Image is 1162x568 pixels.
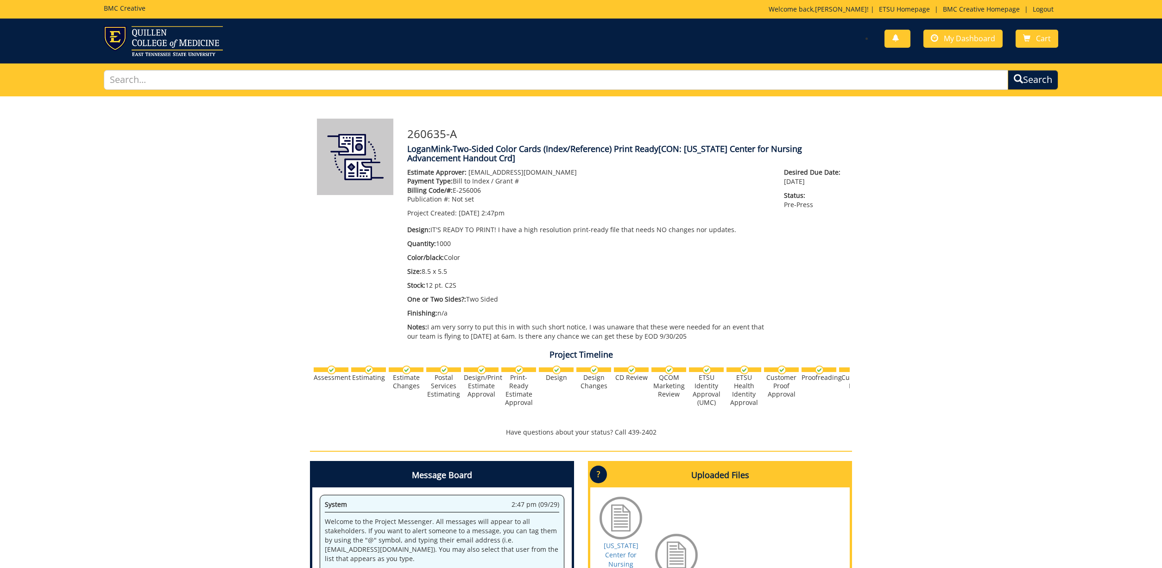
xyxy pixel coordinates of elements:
div: Estimate Changes [389,373,423,390]
div: Customer Edits [839,373,874,390]
div: Print-Ready Estimate Approval [501,373,536,407]
span: Design: [407,225,430,234]
img: checkmark [740,366,749,374]
span: [DATE] 2:47pm [459,208,505,217]
div: Proofreading [802,373,836,382]
img: checkmark [402,366,411,374]
div: Design [539,373,574,382]
p: Welcome to the Project Messenger. All messages will appear to all stakeholders. If you want to al... [325,517,559,563]
div: Customer Proof Approval [764,373,799,398]
p: 1000 [407,239,770,248]
h4: Message Board [312,463,572,487]
span: Color/black: [407,253,444,262]
img: checkmark [815,366,824,374]
span: Size: [407,267,422,276]
p: [DATE] [784,168,845,186]
a: BMC Creative Homepage [938,5,1024,13]
span: Status: [784,191,845,200]
span: Stock: [407,281,425,290]
img: checkmark [365,366,373,374]
span: Quantity: [407,239,436,248]
img: checkmark [590,366,599,374]
span: Estimate Approver: [407,168,467,177]
p: ? [590,466,607,483]
img: checkmark [477,366,486,374]
div: ETSU Health Identity Approval [726,373,761,407]
span: System [325,500,347,509]
button: Search [1008,70,1058,90]
img: checkmark [777,366,786,374]
span: Billing Code/#: [407,186,453,195]
span: One or Two Sides?: [407,295,466,303]
div: Postal Services Estimating [426,373,461,398]
p: 12 pt. C2S [407,281,770,290]
p: I am very sorry to put this in with such short notice, I was unaware that these were needed for a... [407,322,770,341]
h4: Project Timeline [310,350,852,360]
span: Desired Due Date: [784,168,845,177]
div: QCOM Marketing Review [651,373,686,398]
span: Publication #: [407,195,450,203]
p: Welcome back, ! | | | [769,5,1058,14]
span: Finishing: [407,309,437,317]
img: checkmark [627,366,636,374]
h4: LoganMink-Two-Sided Color Cards (Index/Reference) Print Ready [407,145,845,163]
p: E-256006 [407,186,770,195]
input: Search... [104,70,1008,90]
img: checkmark [702,366,711,374]
p: Two Sided [407,295,770,304]
span: Project Created: [407,208,457,217]
a: ETSU Homepage [874,5,935,13]
p: Pre-Press [784,191,845,209]
div: ETSU Identity Approval (UMC) [689,373,724,407]
p: Have questions about your status? Call 439-2402 [310,428,852,437]
span: [CON: [US_STATE] Center for Nursing Advancement Handout Crd] [407,143,802,164]
p: Color [407,253,770,262]
h3: 260635-A [407,128,845,140]
span: My Dashboard [944,33,995,44]
img: ETSU logo [104,26,223,56]
span: Notes: [407,322,427,331]
span: 2:47 pm (09/29) [512,500,559,509]
h5: BMC Creative [104,5,145,12]
div: CD Review [614,373,649,382]
img: checkmark [515,366,524,374]
img: checkmark [440,366,448,374]
img: checkmark [327,366,336,374]
p: 8.5 x 5.5 [407,267,770,276]
p: Bill to Index / Grant # [407,177,770,186]
a: My Dashboard [923,30,1003,48]
p: IT'S READY TO PRINT! I have a high resolution print-ready file that needs NO changes nor updates. [407,225,770,234]
div: Assessment [314,373,348,382]
h4: Uploaded Files [590,463,850,487]
img: Product featured image [317,119,393,195]
div: Estimating [351,373,386,382]
span: Payment Type: [407,177,453,185]
a: Logout [1028,5,1058,13]
span: Cart [1036,33,1051,44]
span: Not set [452,195,474,203]
p: [EMAIL_ADDRESS][DOMAIN_NAME] [407,168,770,177]
p: n/a [407,309,770,318]
div: Design Changes [576,373,611,390]
div: Design/Print Estimate Approval [464,373,499,398]
img: checkmark [552,366,561,374]
a: Cart [1016,30,1058,48]
img: checkmark [665,366,674,374]
a: [PERSON_NAME] [815,5,867,13]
